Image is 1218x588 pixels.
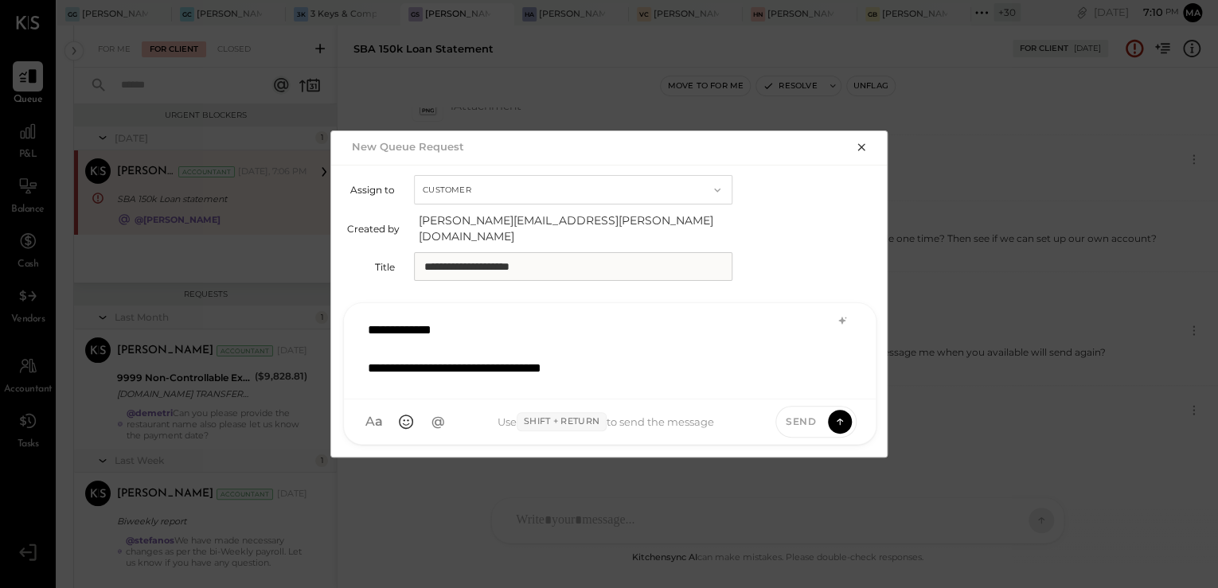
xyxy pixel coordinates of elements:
[347,223,400,235] label: Created by
[414,175,732,204] button: Customer
[452,412,759,431] div: Use to send the message
[786,415,816,428] span: Send
[424,407,452,436] button: @
[360,407,388,436] button: Aa
[431,414,445,430] span: @
[347,261,395,273] label: Title
[347,184,395,196] label: Assign to
[352,140,464,153] h2: New Queue Request
[419,212,737,244] span: [PERSON_NAME][EMAIL_ADDRESS][PERSON_NAME][DOMAIN_NAME]
[517,412,607,431] span: Shift + Return
[375,414,383,430] span: a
